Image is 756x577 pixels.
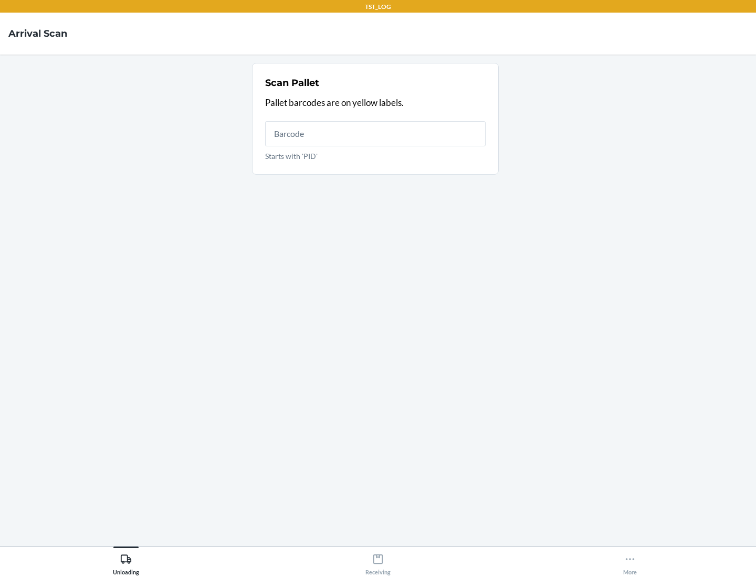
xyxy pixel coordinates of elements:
p: Starts with 'PID' [265,151,486,162]
h4: Arrival Scan [8,27,67,40]
div: Receiving [365,549,391,575]
h2: Scan Pallet [265,76,319,90]
p: TST_LOG [365,2,391,12]
button: Receiving [252,547,504,575]
div: More [623,549,637,575]
div: Unloading [113,549,139,575]
button: More [504,547,756,575]
input: Starts with 'PID' [265,121,486,146]
p: Pallet barcodes are on yellow labels. [265,96,486,110]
